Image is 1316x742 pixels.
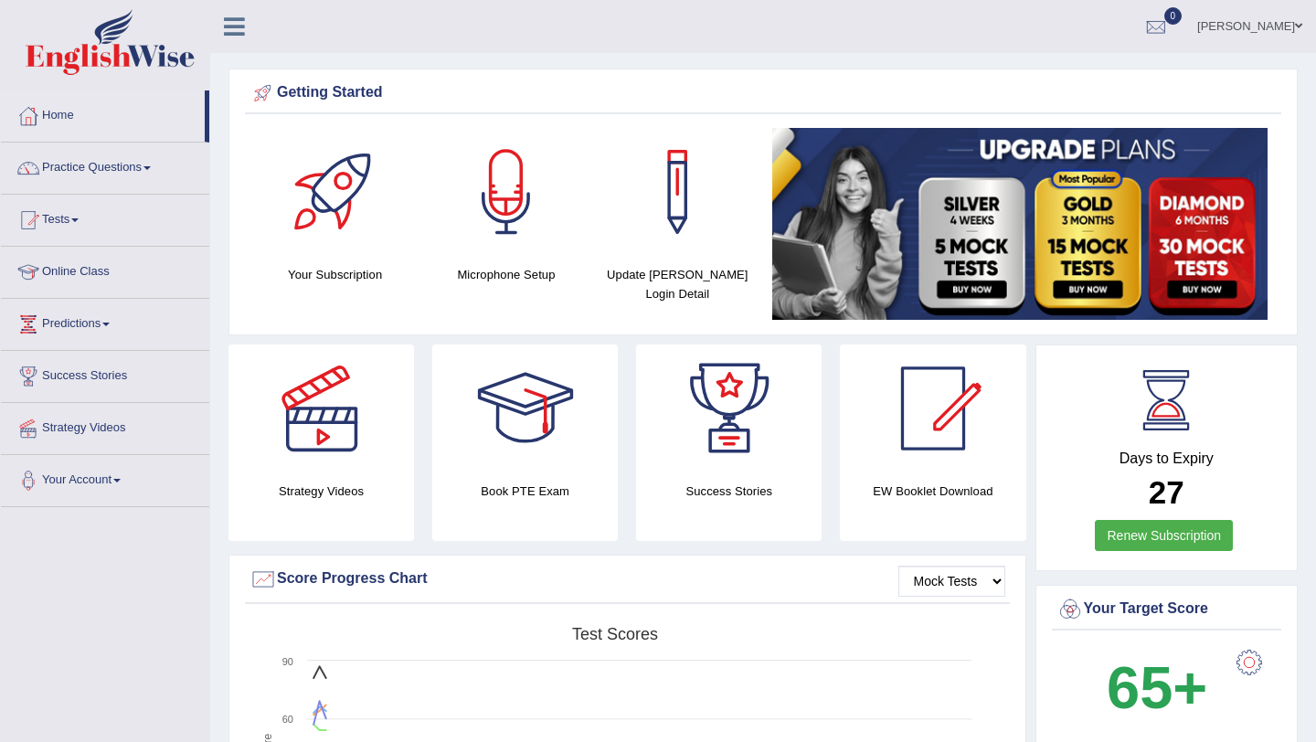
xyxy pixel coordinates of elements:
[1,195,209,240] a: Tests
[432,482,618,501] h4: Book PTE Exam
[840,482,1025,501] h4: EW Booklet Download
[1,403,209,449] a: Strategy Videos
[1,299,209,344] a: Predictions
[228,482,414,501] h4: Strategy Videos
[601,265,754,303] h4: Update [PERSON_NAME] Login Detail
[430,265,582,284] h4: Microphone Setup
[1164,7,1183,25] span: 0
[1149,474,1184,510] b: 27
[282,656,293,667] text: 90
[1,247,209,292] a: Online Class
[572,625,658,643] tspan: Test scores
[1,90,205,136] a: Home
[1,143,209,188] a: Practice Questions
[1095,520,1233,551] a: Renew Subscription
[1056,596,1278,623] div: Your Target Score
[1107,654,1207,721] b: 65+
[636,482,822,501] h4: Success Stories
[249,79,1277,107] div: Getting Started
[1056,450,1278,467] h4: Days to Expiry
[249,566,1005,593] div: Score Progress Chart
[1,455,209,501] a: Your Account
[772,128,1268,320] img: small5.jpg
[282,714,293,725] text: 60
[1,351,209,397] a: Success Stories
[259,265,411,284] h4: Your Subscription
